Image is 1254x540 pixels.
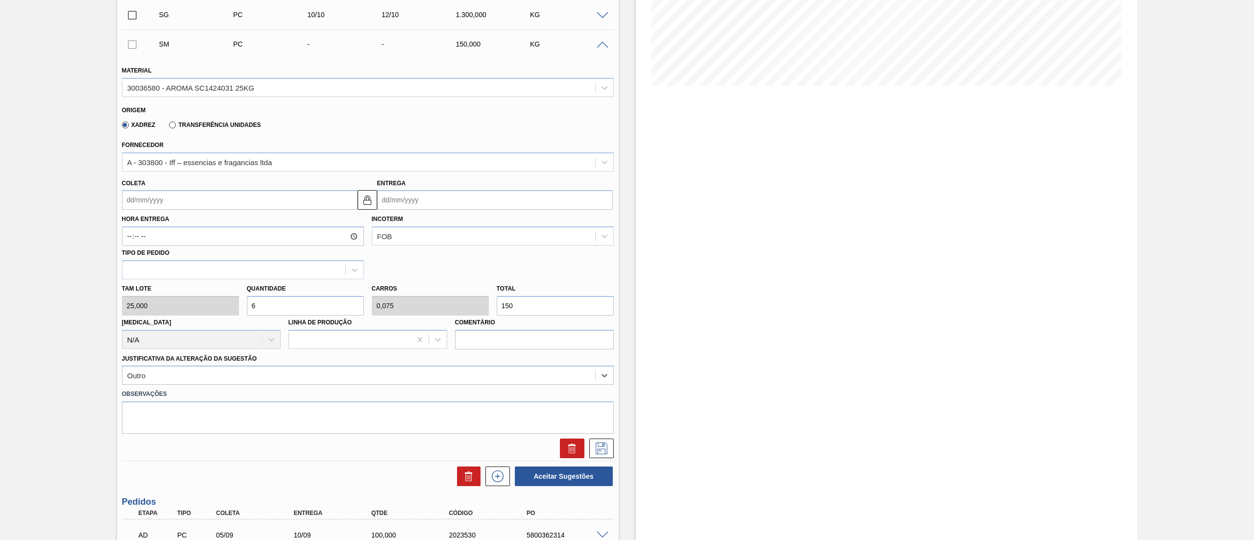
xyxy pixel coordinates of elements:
h3: Pedidos [122,497,614,507]
div: 10/09/2025 [291,531,380,539]
label: Coleta [122,180,145,187]
div: A - 303800 - Iff – essencias e fragancias ltda [127,158,272,166]
div: Pedido de Compra [175,531,217,539]
div: 100,000 [369,531,458,539]
label: Fornecedor [122,142,164,148]
div: KG [528,40,612,48]
button: Aceitar Sugestões [515,466,613,486]
div: 150,000 [453,40,538,48]
label: Observações [122,387,614,401]
label: Total [497,285,516,292]
label: Justificativa da Alteração da Sugestão [122,355,257,362]
input: dd/mm/yyyy [377,190,613,210]
div: Pedido de Compra [231,11,315,19]
div: 10/10/2025 [305,11,389,19]
input: dd/mm/yyyy [122,190,358,210]
div: Nova sugestão [481,466,510,486]
img: locked [362,194,373,206]
label: Incoterm [372,216,403,222]
div: Aceitar Sugestões [510,466,614,487]
label: Quantidade [247,285,286,292]
div: Outro [127,371,146,380]
div: Etapa [136,510,178,516]
div: Qtde [369,510,458,516]
div: KG [528,11,612,19]
label: [MEDICAL_DATA] [122,319,171,326]
div: 2023530 [446,531,535,539]
div: 30036580 - AROMA SC1424031 25KG [127,83,254,92]
div: Sugestão Criada [157,11,241,19]
button: locked [358,190,377,210]
label: Tam lote [122,282,239,296]
label: Linha de Produção [289,319,352,326]
div: - [379,40,464,48]
div: Entrega [291,510,380,516]
div: Tipo [175,510,217,516]
div: Excluir Sugestão [555,439,584,458]
label: Tipo de pedido [122,249,169,256]
label: Xadrez [122,122,156,128]
label: Hora Entrega [122,212,364,226]
div: 5800362314 [524,531,613,539]
label: Material [122,67,152,74]
p: AD [139,531,176,539]
div: Pedido de Compra [231,40,315,48]
div: Excluir Sugestões [452,466,481,486]
label: Comentário [455,316,614,330]
div: 12/10/2025 [379,11,464,19]
div: Código [446,510,535,516]
div: Sugestão Manual [157,40,241,48]
div: - [305,40,389,48]
div: FOB [377,232,392,241]
label: Carros [372,285,397,292]
label: Transferência Unidades [169,122,261,128]
div: Coleta [214,510,302,516]
div: 05/09/2025 [214,531,302,539]
label: Entrega [377,180,406,187]
div: PO [524,510,613,516]
label: Origem [122,107,146,114]
div: 1.300,000 [453,11,538,19]
div: Salvar Sugestão [584,439,614,458]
